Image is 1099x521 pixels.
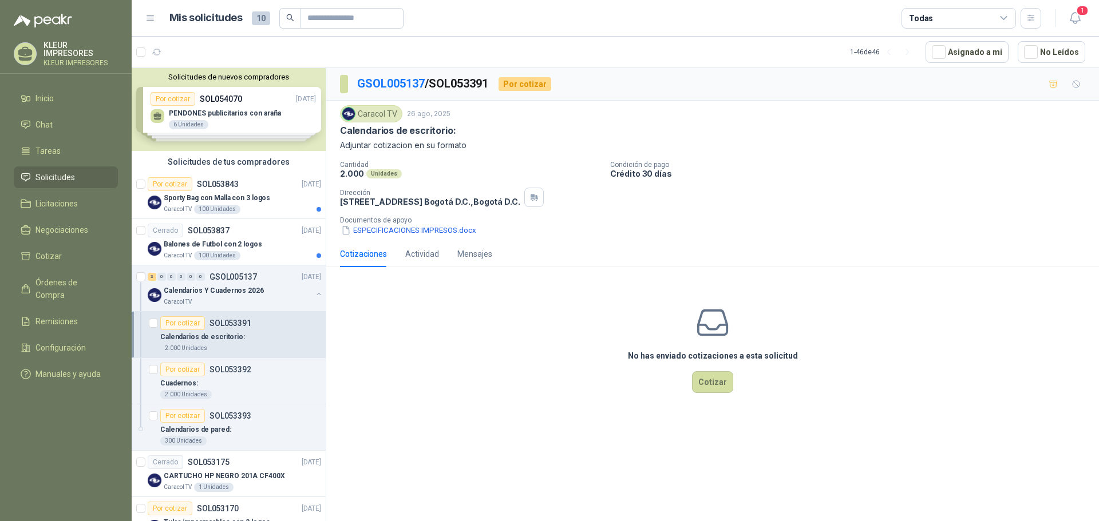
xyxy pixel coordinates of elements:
[610,169,1094,178] p: Crédito 30 días
[35,118,53,131] span: Chat
[1018,41,1085,63] button: No Leídos
[1065,8,1085,29] button: 1
[252,11,270,25] span: 10
[132,219,326,265] a: CerradoSOL053837[DATE] Company LogoBalones de Futbol con 2 logosCaracol TV100 Unidades
[357,75,489,93] p: / SOL053391
[164,205,192,214] p: Caracol TV
[14,88,118,109] a: Inicio
[157,273,166,281] div: 0
[132,451,326,497] a: CerradoSOL053175[DATE] Company LogoCARTUCHO HP NEGRO 201A CF400XCaracol TV1 Unidades
[35,92,54,105] span: Inicio
[340,216,1094,224] p: Documentos de apoyo
[14,272,118,306] a: Órdenes de Compra
[160,390,212,399] div: 2.000 Unidades
[14,363,118,385] a: Manuales y ayuda
[35,368,101,380] span: Manuales y ayuda
[148,224,183,237] div: Cerrado
[197,504,239,512] p: SOL053170
[14,14,72,27] img: Logo peakr
[148,502,192,515] div: Por cotizar
[302,179,321,190] p: [DATE]
[148,242,161,256] img: Company Logo
[167,273,176,281] div: 0
[148,177,192,191] div: Por cotizar
[14,311,118,332] a: Remisiones
[366,169,402,178] div: Unidades
[35,341,86,354] span: Configuración
[148,288,161,302] img: Company Logo
[188,226,230,234] p: SOL053837
[194,251,240,260] div: 100 Unidades
[188,458,230,466] p: SOL053175
[35,276,107,301] span: Órdenes de Compra
[187,273,195,281] div: 0
[340,224,477,236] button: ESPECIFICACIONES IMPRESOS.docx
[14,219,118,241] a: Negociaciones
[14,337,118,359] a: Configuración
[610,161,1094,169] p: Condición de pago
[14,140,118,162] a: Tareas
[209,319,251,327] p: SOL053391
[340,197,520,206] p: [STREET_ADDRESS] Bogotá D.C. , Bogotá D.C.
[14,166,118,188] a: Solicitudes
[148,273,156,281] div: 3
[160,378,198,389] p: Cuadernos:
[164,193,270,204] p: Sporty Bag con Malla con 3 logos
[160,424,231,435] p: Calendarios de pared:
[342,108,355,120] img: Company Logo
[160,436,207,446] div: 300 Unidades
[196,273,205,281] div: 0
[407,109,450,120] p: 26 ago, 2025
[35,197,78,210] span: Licitaciones
[132,68,326,151] div: Solicitudes de nuevos compradoresPor cotizarSOL054070[DATE] PENDONES publicitarios con araña6 Uni...
[209,273,257,281] p: GSOL005137
[164,239,262,250] p: Balones de Futbol con 2 logos
[169,10,243,26] h1: Mis solicitudes
[926,41,1009,63] button: Asignado a mi
[164,471,285,482] p: CARTUCHO HP NEGRO 201A CF400X
[164,297,192,307] p: Caracol TV
[909,12,933,25] div: Todas
[457,248,492,260] div: Mensajes
[35,250,62,263] span: Cotizar
[148,270,323,307] a: 3 0 0 0 0 0 GSOL005137[DATE] Company LogoCalendarios Y Cuadernos 2026Caracol TV
[164,483,192,492] p: Caracol TV
[197,180,239,188] p: SOL053843
[132,312,326,358] a: Por cotizarSOL053391Calendarios de escritorio:2.000 Unidades
[340,189,520,197] p: Dirección
[209,365,251,373] p: SOL053392
[14,193,118,214] a: Licitaciones
[692,371,733,393] button: Cotizar
[164,285,264,296] p: Calendarios Y Cuadernos 2026
[302,272,321,283] p: [DATE]
[340,248,387,260] div: Cotizaciones
[136,73,321,81] button: Solicitudes de nuevos compradores
[160,332,245,343] p: Calendarios de escritorio:
[340,139,1085,152] p: Adjuntar cotizacion en su formato
[132,404,326,451] a: Por cotizarSOL053393Calendarios de pared:300 Unidades
[44,41,118,57] p: KLEUR IMPRESORES
[405,248,439,260] div: Actividad
[14,114,118,136] a: Chat
[302,457,321,468] p: [DATE]
[132,151,326,173] div: Solicitudes de tus compradores
[628,349,798,362] h3: No has enviado cotizaciones a esta solicitud
[132,358,326,404] a: Por cotizarSOL053392Cuadernos:2.000 Unidades
[302,225,321,236] p: [DATE]
[148,196,161,209] img: Company Logo
[35,315,78,328] span: Remisiones
[35,224,88,236] span: Negociaciones
[286,14,294,22] span: search
[164,251,192,260] p: Caracol TV
[148,474,161,487] img: Company Logo
[160,363,205,376] div: Por cotizar
[160,409,205,423] div: Por cotizar
[160,316,205,330] div: Por cotizar
[177,273,185,281] div: 0
[35,171,75,184] span: Solicitudes
[357,77,425,90] a: GSOL005137
[850,43,916,61] div: 1 - 46 de 46
[14,245,118,267] a: Cotizar
[148,455,183,469] div: Cerrado
[194,205,240,214] div: 100 Unidades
